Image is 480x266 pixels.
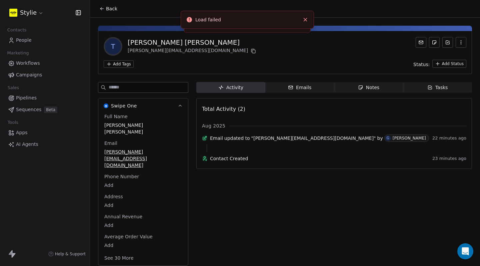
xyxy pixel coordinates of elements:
[5,83,22,93] span: Sales
[104,122,182,135] span: [PERSON_NAME] [PERSON_NAME]
[5,35,84,46] a: People
[104,182,182,189] span: Add
[427,84,448,91] div: Tasks
[4,25,29,35] span: Contacts
[16,37,32,44] span: People
[98,113,188,265] div: Swipe OneSwipe One
[195,16,300,23] div: Load failed
[105,38,121,54] span: T
[103,193,124,200] span: Address
[128,38,257,47] div: [PERSON_NAME] [PERSON_NAME]
[5,139,84,150] a: AI Agents
[210,155,430,162] span: Contact Created
[104,242,182,249] span: Add
[16,94,37,101] span: Pipelines
[103,233,154,240] span: Average Order Value
[103,173,140,180] span: Phone Number
[210,135,223,142] span: Email
[5,58,84,69] a: Workflows
[5,117,21,127] span: Tools
[432,156,466,161] span: 23 minutes ago
[5,104,84,115] a: SequencesBeta
[387,136,389,141] div: G
[104,149,182,169] span: [PERSON_NAME][EMAIL_ADDRESS][DOMAIN_NAME]
[457,243,473,259] div: Open Intercom Messenger
[104,60,134,68] button: Add Tags
[288,84,311,91] div: Emails
[202,106,245,112] span: Total Activity (2)
[103,140,119,147] span: Email
[224,135,250,142] span: updated to
[48,251,86,257] a: Help & Support
[104,103,108,108] img: Swipe One
[5,127,84,138] a: Apps
[393,136,426,141] div: [PERSON_NAME]
[20,8,37,17] span: Stylie
[95,3,121,15] button: Back
[16,71,42,78] span: Campaigns
[104,222,182,229] span: Add
[128,47,257,55] div: [PERSON_NAME][EMAIL_ADDRESS][DOMAIN_NAME]
[432,136,466,141] span: 22 minutes ago
[100,252,138,264] button: See 30 More
[358,84,379,91] div: Notes
[8,7,45,18] button: Stylie
[5,69,84,80] a: Campaigns
[4,48,32,58] span: Marketing
[44,106,57,113] span: Beta
[9,9,17,17] img: stylie-square-yellow.svg
[103,213,144,220] span: Annual Revenue
[16,141,38,148] span: AI Agents
[413,61,430,68] span: Status:
[202,122,225,129] span: Aug 2025
[111,102,137,109] span: Swipe One
[98,98,188,113] button: Swipe OneSwipe One
[106,5,117,12] span: Back
[16,106,41,113] span: Sequences
[103,113,129,120] span: Full Name
[55,251,86,257] span: Help & Support
[301,15,310,24] button: Close toast
[377,135,383,142] span: by
[16,129,28,136] span: Apps
[16,60,40,67] span: Workflows
[104,202,182,209] span: Add
[432,60,466,68] button: Add Status
[5,92,84,103] a: Pipelines
[251,135,376,142] span: "[PERSON_NAME][EMAIL_ADDRESS][DOMAIN_NAME]"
